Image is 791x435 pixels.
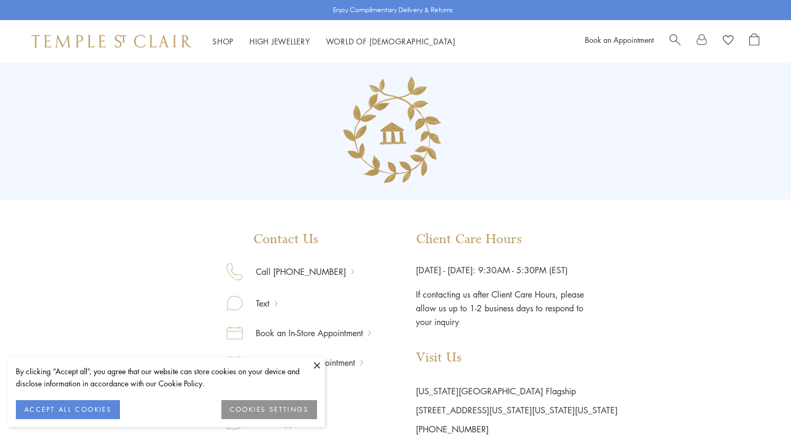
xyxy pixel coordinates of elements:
[32,35,191,48] img: Temple St. Clair
[416,423,489,435] a: [PHONE_NUMBER]
[723,33,733,49] a: View Wishlist
[243,326,368,340] a: Book an In-Store Appointment
[669,33,681,49] a: Search
[243,265,351,279] a: Call [PHONE_NUMBER]
[16,365,317,390] div: By clicking “Accept all”, you agree that our website can store cookies on your device and disclos...
[416,232,618,247] p: Client Care Hours
[585,34,654,45] a: Book an Appointment
[416,404,618,416] a: [STREET_ADDRESS][US_STATE][US_STATE][US_STATE]
[416,350,618,366] p: Visit Us
[333,5,453,15] p: Enjoy Complimentary Delivery & Returns
[212,35,455,48] nav: Main navigation
[331,67,460,196] img: Group_135.png
[16,400,120,419] button: ACCEPT ALL COOKIES
[738,385,780,424] iframe: Gorgias live chat messenger
[221,400,317,419] button: COOKIES SETTINGS
[416,263,618,277] p: [DATE] - [DATE]: 9:30AM - 5:30PM (EST)
[326,36,455,47] a: World of [DEMOGRAPHIC_DATA]World of [DEMOGRAPHIC_DATA]
[416,382,618,401] p: [US_STATE][GEOGRAPHIC_DATA] Flagship
[212,36,234,47] a: ShopShop
[249,36,310,47] a: High JewelleryHigh Jewellery
[243,356,360,369] a: Book a Virtual Appointment
[243,297,275,310] a: Text
[227,232,371,247] p: Contact Us
[749,33,759,49] a: Open Shopping Bag
[416,277,585,329] p: If contacting us after Client Care Hours, please allow us up to 1-2 business days to respond to y...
